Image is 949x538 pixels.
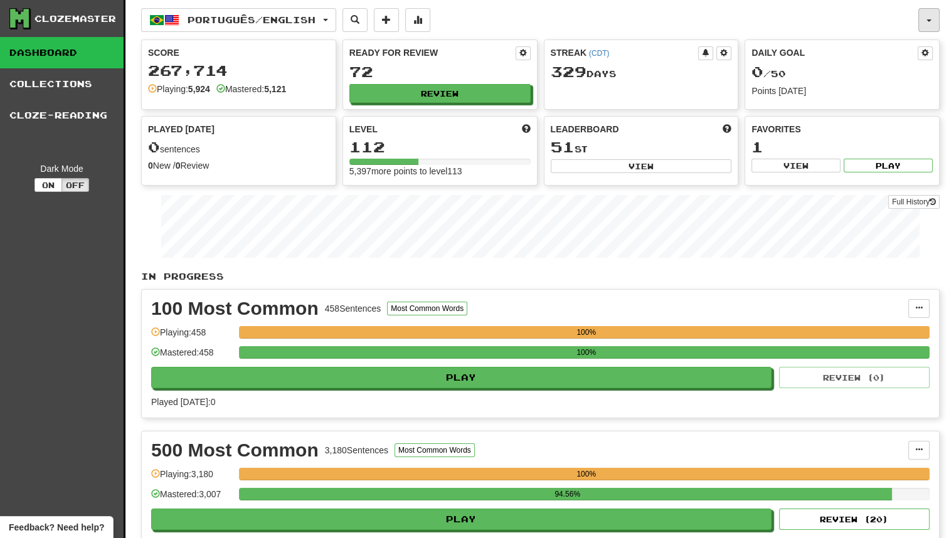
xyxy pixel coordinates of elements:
[349,46,516,59] div: Ready for Review
[151,441,319,460] div: 500 Most Common
[9,521,104,534] span: Open feedback widget
[9,162,114,175] div: Dark Mode
[751,63,763,80] span: 0
[551,138,575,156] span: 51
[34,13,116,25] div: Clozemaster
[151,367,771,388] button: Play
[148,46,329,59] div: Score
[188,14,315,25] span: Português / English
[844,159,933,172] button: Play
[551,123,619,135] span: Leaderboard
[888,195,940,209] a: Full History
[342,8,368,32] button: Search sentences
[325,302,381,315] div: 458 Sentences
[349,123,378,135] span: Level
[349,64,531,80] div: 72
[264,84,286,94] strong: 5,121
[751,139,933,155] div: 1
[522,123,531,135] span: Score more points to level up
[751,123,933,135] div: Favorites
[61,178,89,192] button: Off
[551,159,732,173] button: View
[551,46,699,59] div: Streak
[243,488,892,500] div: 94.56%
[723,123,731,135] span: This week in points, UTC
[148,139,329,156] div: sentences
[148,159,329,172] div: New / Review
[148,161,153,171] strong: 0
[551,63,586,80] span: 329
[243,346,930,359] div: 100%
[148,63,329,78] div: 267,714
[751,68,786,79] span: / 50
[751,46,918,60] div: Daily Goal
[34,178,62,192] button: On
[589,49,609,58] a: (CDT)
[148,138,160,156] span: 0
[148,83,210,95] div: Playing:
[176,161,181,171] strong: 0
[243,326,930,339] div: 100%
[779,509,930,530] button: Review (20)
[779,367,930,388] button: Review (0)
[551,139,732,156] div: st
[151,509,771,530] button: Play
[141,270,940,283] p: In Progress
[349,84,531,103] button: Review
[405,8,430,32] button: More stats
[148,123,215,135] span: Played [DATE]
[751,85,933,97] div: Points [DATE]
[551,64,732,80] div: Day s
[395,443,475,457] button: Most Common Words
[216,83,286,95] div: Mastered:
[188,84,210,94] strong: 5,924
[349,165,531,177] div: 5,397 more points to level 113
[325,444,388,456] div: 3,180 Sentences
[151,488,233,509] div: Mastered: 3,007
[151,397,215,407] span: Played [DATE]: 0
[349,139,531,155] div: 112
[141,8,336,32] button: Português/English
[151,299,319,318] div: 100 Most Common
[151,326,233,347] div: Playing: 458
[151,468,233,488] div: Playing: 3,180
[151,346,233,367] div: Mastered: 458
[751,159,840,172] button: View
[387,302,467,315] button: Most Common Words
[243,468,930,480] div: 100%
[374,8,399,32] button: Add sentence to collection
